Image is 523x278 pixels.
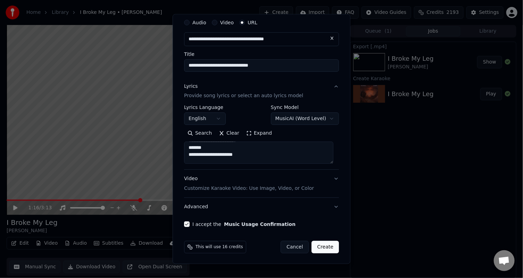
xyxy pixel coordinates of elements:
[196,244,243,250] span: This will use 16 credits
[184,77,339,105] button: LyricsProvide song lyrics or select an auto lyrics model
[184,198,339,216] button: Advanced
[271,105,339,110] label: Sync Model
[184,92,303,99] p: Provide song lyrics or select an auto lyrics model
[184,185,314,192] p: Customize Karaoke Video: Use Image, Video, or Color
[184,128,215,139] button: Search
[224,222,296,227] button: I accept the
[192,20,206,25] label: Audio
[184,51,339,56] label: Title
[312,241,339,253] button: Create
[220,20,234,25] label: Video
[184,105,226,110] label: Lyrics Language
[184,105,339,169] div: LyricsProvide song lyrics or select an auto lyrics model
[184,83,198,90] div: Lyrics
[192,222,296,227] label: I accept the
[248,20,257,25] label: URL
[243,128,275,139] button: Expand
[215,128,243,139] button: Clear
[184,175,314,192] div: Video
[184,170,339,197] button: VideoCustomize Karaoke Video: Use Image, Video, or Color
[281,241,309,253] button: Cancel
